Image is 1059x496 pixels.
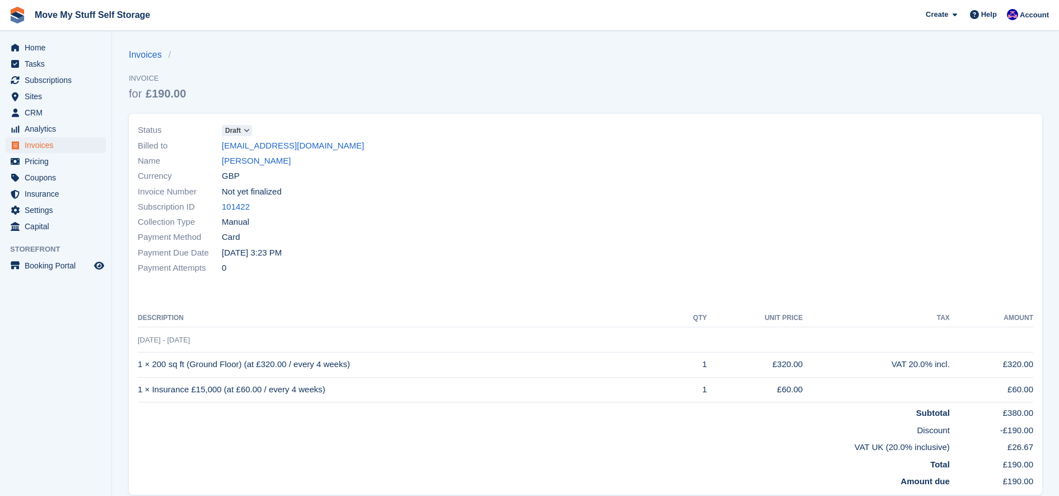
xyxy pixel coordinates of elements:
a: 101422 [222,201,250,214]
span: Invoice Number [138,186,222,198]
a: [PERSON_NAME] [222,155,291,168]
td: £380.00 [950,402,1033,420]
th: QTY [672,309,707,327]
a: menu [6,202,106,218]
span: Subscription ID [138,201,222,214]
span: Collection Type [138,216,222,229]
img: stora-icon-8386f47178a22dfd0bd8f6a31ec36ba5ce8667c1dd55bd0f319d3a0aa187defe.svg [9,7,26,24]
th: Unit Price [707,309,803,327]
span: Account [1020,10,1049,21]
div: VAT 20.0% incl. [803,358,949,371]
a: menu [6,121,106,137]
strong: Amount due [901,476,950,486]
td: Discount [138,420,950,437]
strong: Subtotal [916,408,950,418]
span: Home [25,40,92,55]
span: Payment Method [138,231,222,244]
th: Tax [803,309,949,327]
span: Analytics [25,121,92,137]
a: menu [6,40,106,55]
a: menu [6,89,106,104]
a: menu [6,56,106,72]
a: menu [6,170,106,186]
td: -£190.00 [950,420,1033,437]
span: 0 [222,262,226,275]
a: Preview store [92,259,106,272]
span: Payment Attempts [138,262,222,275]
td: 1 [672,352,707,377]
td: 1 × Insurance £15,000 (at £60.00 / every 4 weeks) [138,377,672,402]
span: Payment Due Date [138,247,222,259]
td: 1 [672,377,707,402]
span: Insurance [25,186,92,202]
td: £190.00 [950,454,1033,471]
span: Manual [222,216,249,229]
a: menu [6,137,106,153]
a: menu [6,154,106,169]
span: Card [222,231,240,244]
a: menu [6,219,106,234]
a: menu [6,258,106,274]
strong: Total [930,460,950,469]
th: Amount [950,309,1033,327]
span: Invoices [25,137,92,153]
span: Not yet finalized [222,186,282,198]
img: Jade Whetnall [1007,9,1018,20]
span: £190.00 [146,87,186,100]
span: Subscriptions [25,72,92,88]
a: menu [6,105,106,120]
span: Billed to [138,140,222,152]
td: £60.00 [950,377,1033,402]
span: Capital [25,219,92,234]
time: 2025-08-14 14:23:02 UTC [222,247,282,259]
a: Move My Stuff Self Storage [30,6,155,24]
a: menu [6,72,106,88]
span: [DATE] - [DATE] [138,336,190,344]
span: Status [138,124,222,137]
span: Name [138,155,222,168]
span: Pricing [25,154,92,169]
a: Invoices [129,48,169,62]
span: Create [926,9,948,20]
td: £320.00 [707,352,803,377]
span: Currency [138,170,222,183]
span: Settings [25,202,92,218]
span: GBP [222,170,240,183]
nav: breadcrumbs [129,48,186,62]
td: VAT UK (20.0% inclusive) [138,437,950,454]
td: 1 × 200 sq ft (Ground Floor) (at £320.00 / every 4 weeks) [138,352,672,377]
th: Description [138,309,672,327]
span: Booking Portal [25,258,92,274]
span: for [129,87,142,100]
span: Draft [225,126,241,136]
span: Storefront [10,244,111,255]
span: Tasks [25,56,92,72]
td: £26.67 [950,437,1033,454]
span: Coupons [25,170,92,186]
span: Sites [25,89,92,104]
td: £320.00 [950,352,1033,377]
span: Help [981,9,997,20]
span: Invoice [129,73,186,84]
a: menu [6,186,106,202]
a: [EMAIL_ADDRESS][DOMAIN_NAME] [222,140,364,152]
a: Draft [222,124,252,137]
td: £60.00 [707,377,803,402]
td: £190.00 [950,471,1033,488]
span: CRM [25,105,92,120]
